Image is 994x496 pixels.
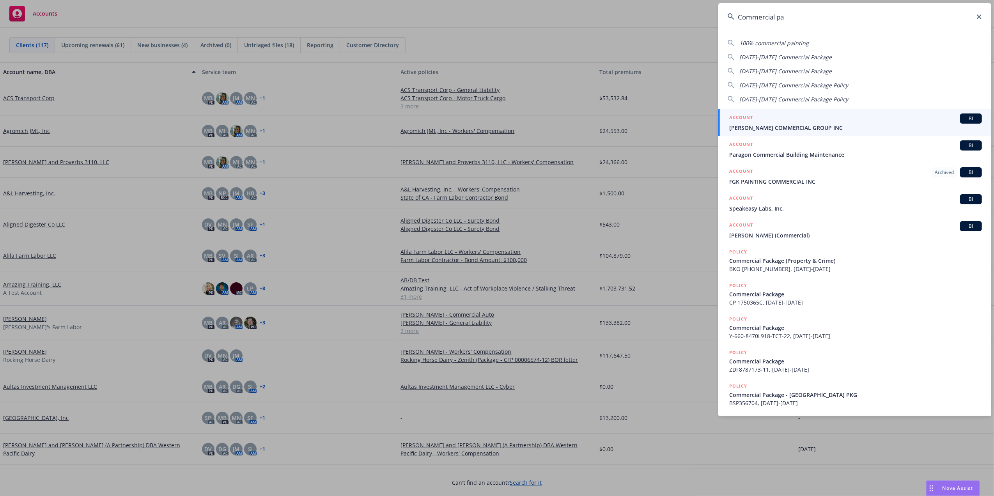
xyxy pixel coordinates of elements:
button: Nova Assist [926,480,980,496]
a: ACCOUNTBISpeakeasy Labs, Inc. [718,190,991,217]
span: ZDF8787173-11, [DATE]-[DATE] [729,365,982,374]
h5: ACCOUNT [729,221,753,230]
span: [PERSON_NAME] (Commercial) [729,231,982,239]
a: ACCOUNTBIParagon Commercial Building Maintenance [718,136,991,163]
span: Y-660-8470L918-TCT-22, [DATE]-[DATE] [729,332,982,340]
span: Commercial Package [729,290,982,298]
input: Search... [718,3,991,31]
span: CP 1750365C, [DATE]-[DATE] [729,298,982,306]
a: ACCOUNTBI[PERSON_NAME] (Commercial) [718,217,991,244]
span: Speakeasy Labs, Inc. [729,204,982,213]
a: POLICYCommercial PackageCP 1750365C, [DATE]-[DATE] [718,277,991,311]
span: Commercial Package - [GEOGRAPHIC_DATA] PKG [729,391,982,399]
span: Commercial Package [729,357,982,365]
h5: ACCOUNT [729,113,753,123]
h5: POLICY [729,315,747,323]
h5: POLICY [729,382,747,390]
h5: POLICY [729,282,747,289]
a: POLICYCommercial PackageY-660-8470L918-TCT-22, [DATE]-[DATE] [718,311,991,344]
span: BI [963,115,979,122]
span: FGK PAINTING COMMERCIAL INC [729,177,982,186]
span: [DATE]-[DATE] Commercial Package [739,53,832,61]
span: BI [963,142,979,149]
h5: ACCOUNT [729,167,753,177]
span: Archived [935,169,954,176]
span: BSP356704, [DATE]-[DATE] [729,399,982,407]
a: ACCOUNTArchivedBIFGK PAINTING COMMERCIAL INC [718,163,991,190]
span: BI [963,223,979,230]
span: Commercial Package (Property & Crime) [729,257,982,265]
h5: POLICY [729,349,747,356]
span: Nova Assist [943,485,973,491]
span: [PERSON_NAME] COMMERCIAL GROUP INC [729,124,982,132]
h5: ACCOUNT [729,140,753,150]
span: [DATE]-[DATE] Commercial Package [739,67,832,75]
div: Drag to move [927,481,936,496]
span: [DATE]-[DATE] Commercial Package Policy [739,96,848,103]
a: POLICYCommercial Package - [GEOGRAPHIC_DATA] PKGBSP356704, [DATE]-[DATE] [718,378,991,411]
h5: POLICY [729,248,747,256]
span: Paragon Commercial Building Maintenance [729,151,982,159]
a: POLICYCommercial PackageZDF8787173-11, [DATE]-[DATE] [718,344,991,378]
span: [DATE]-[DATE] Commercial Package Policy [739,81,848,89]
span: Commercial Package [729,324,982,332]
span: BI [963,169,979,176]
h5: ACCOUNT [729,194,753,204]
span: 100% commercial painting [739,39,809,47]
span: BKO [PHONE_NUMBER], [DATE]-[DATE] [729,265,982,273]
span: BI [963,196,979,203]
a: POLICYCommercial Package (Property & Crime)BKO [PHONE_NUMBER], [DATE]-[DATE] [718,244,991,277]
a: ACCOUNTBI[PERSON_NAME] COMMERCIAL GROUP INC [718,109,991,136]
